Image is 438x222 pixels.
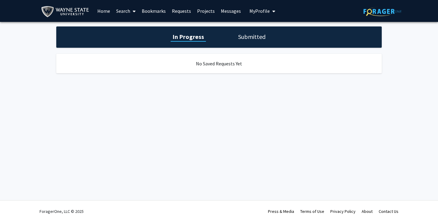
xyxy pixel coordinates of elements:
h1: In Progress [171,33,206,41]
div: ForagerOne, LLC © 2025 [40,201,84,222]
a: Contact Us [379,209,398,214]
div: No Saved Requests Yet [56,54,382,73]
a: Messages [218,0,244,22]
h1: Submitted [236,33,267,41]
a: About [362,209,373,214]
a: Terms of Use [300,209,324,214]
a: Bookmarks [139,0,169,22]
span: My Profile [249,8,270,14]
a: Requests [169,0,194,22]
a: Press & Media [268,209,294,214]
img: Wayne State University Logo [41,5,92,19]
a: Home [94,0,113,22]
a: Search [113,0,139,22]
img: ForagerOne Logo [363,7,401,16]
a: Privacy Policy [330,209,356,214]
a: Projects [194,0,218,22]
iframe: Chat [5,195,26,217]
